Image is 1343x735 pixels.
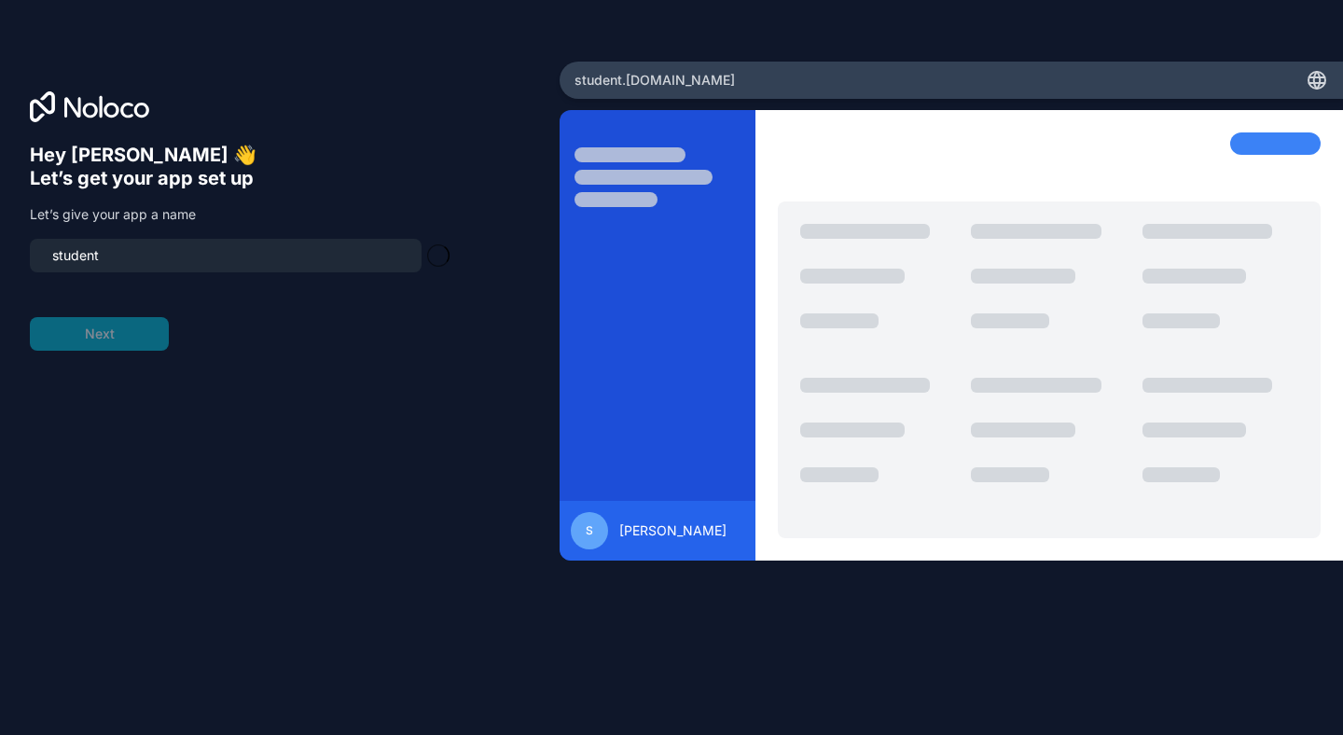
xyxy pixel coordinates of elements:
span: S [586,523,593,538]
h6: Let’s get your app set up [30,167,448,190]
h6: Hey [PERSON_NAME] 👋 [30,144,448,167]
p: Let’s give your app a name [30,205,448,224]
input: my-team [41,243,410,269]
span: [PERSON_NAME] [619,521,727,540]
span: student .[DOMAIN_NAME] [575,71,735,90]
